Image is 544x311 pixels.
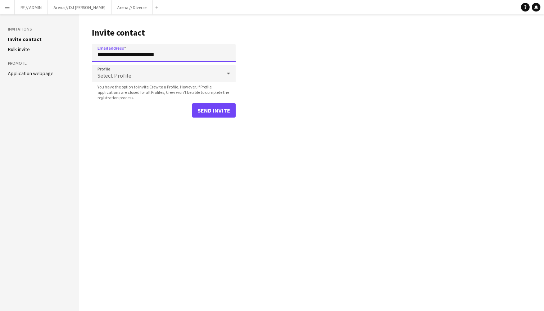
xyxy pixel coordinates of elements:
[8,60,71,67] h3: Promote
[8,70,54,77] a: Application webpage
[48,0,112,14] button: Arena // DJ [PERSON_NAME]
[112,0,153,14] button: Arena // Diverse
[8,46,30,52] a: Bulk invite
[98,72,131,79] span: Select Profile
[8,26,71,32] h3: Invitations
[92,27,236,38] h1: Invite contact
[8,36,42,42] a: Invite contact
[192,103,236,118] button: Send invite
[15,0,48,14] button: RF // ADMIN
[92,84,236,100] span: You have the option to invite Crew to a Profile. However, if Profile applications are closed for ...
